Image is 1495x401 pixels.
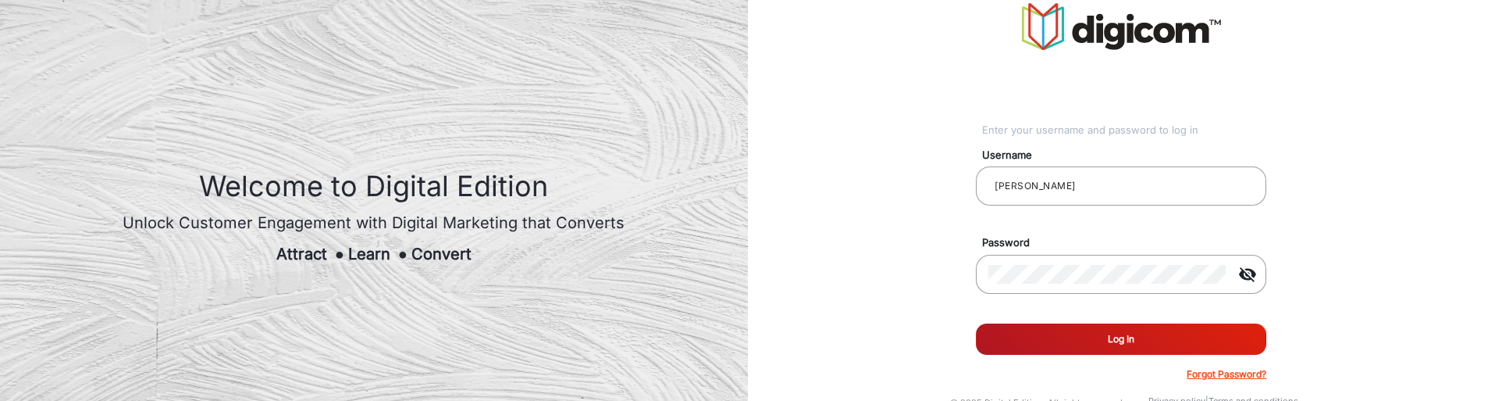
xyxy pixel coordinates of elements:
[123,170,625,203] h1: Welcome to Digital Edition
[1187,367,1266,381] p: Forgot Password?
[982,123,1267,138] div: Enter your username and password to log in
[1229,265,1266,284] mat-icon: visibility_off
[976,324,1266,355] button: Log In
[123,211,625,235] div: Unlock Customer Engagement with Digital Marketing that Converts
[1022,3,1221,50] img: vmg-logo
[123,242,625,266] div: Attract Learn Convert
[988,177,1254,195] input: Your username
[398,245,408,263] span: ●
[335,245,344,263] span: ●
[970,148,1284,163] mat-label: Username
[970,235,1284,251] mat-label: Password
